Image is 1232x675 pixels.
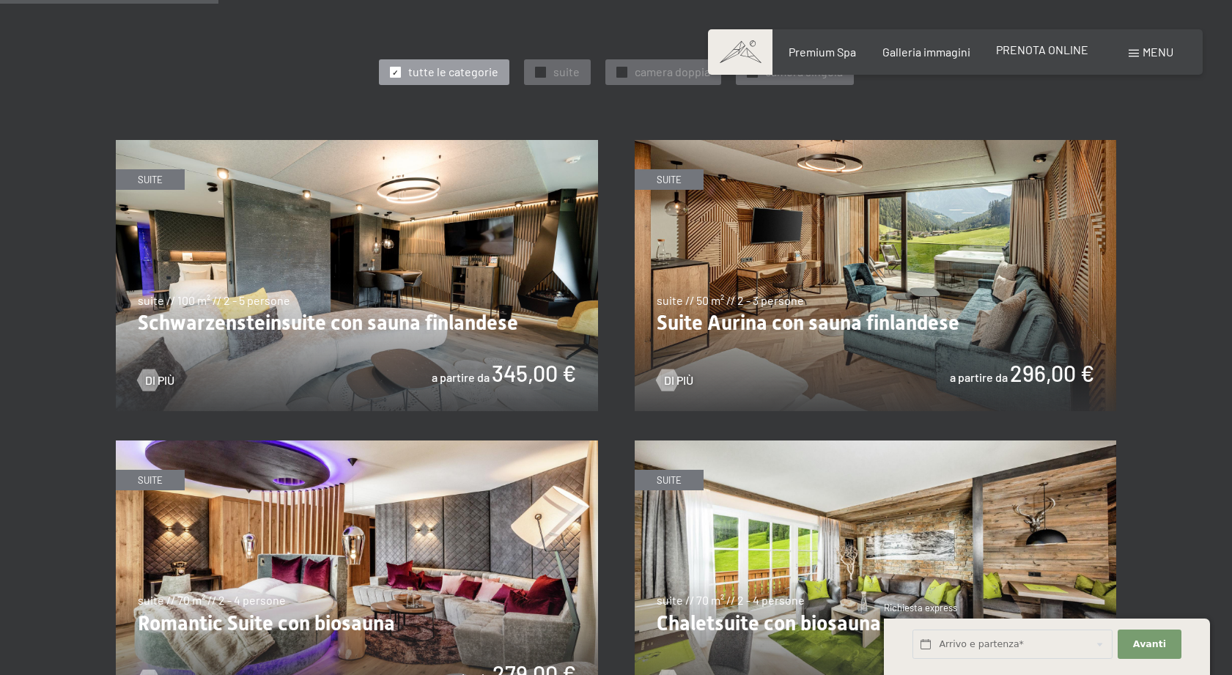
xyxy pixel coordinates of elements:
span: ✓ [392,67,398,78]
img: Schwarzensteinsuite con sauna finlandese [116,140,598,411]
span: camera doppia [635,64,710,80]
span: tutte le categorie [408,64,498,80]
span: Richiesta express [884,602,957,613]
span: Avanti [1133,638,1166,651]
span: Di più [664,372,693,388]
span: ✓ [619,67,624,78]
a: Galleria immagini [882,45,970,59]
a: Schwarzensteinsuite con sauna finlandese [116,141,598,150]
button: Avanti [1118,630,1181,660]
a: PRENOTA ONLINE [996,43,1088,56]
a: Romantic Suite con biosauna [116,441,598,450]
a: Premium Spa [789,45,856,59]
a: Di più [138,372,174,388]
span: ✓ [537,67,543,78]
img: Suite Aurina con sauna finlandese [635,140,1117,411]
a: Suite Aurina con sauna finlandese [635,141,1117,150]
a: Chaletsuite con biosauna [635,441,1117,450]
span: Menu [1143,45,1173,59]
span: Di più [145,372,174,388]
span: suite [553,64,580,80]
a: Di più [657,372,693,388]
